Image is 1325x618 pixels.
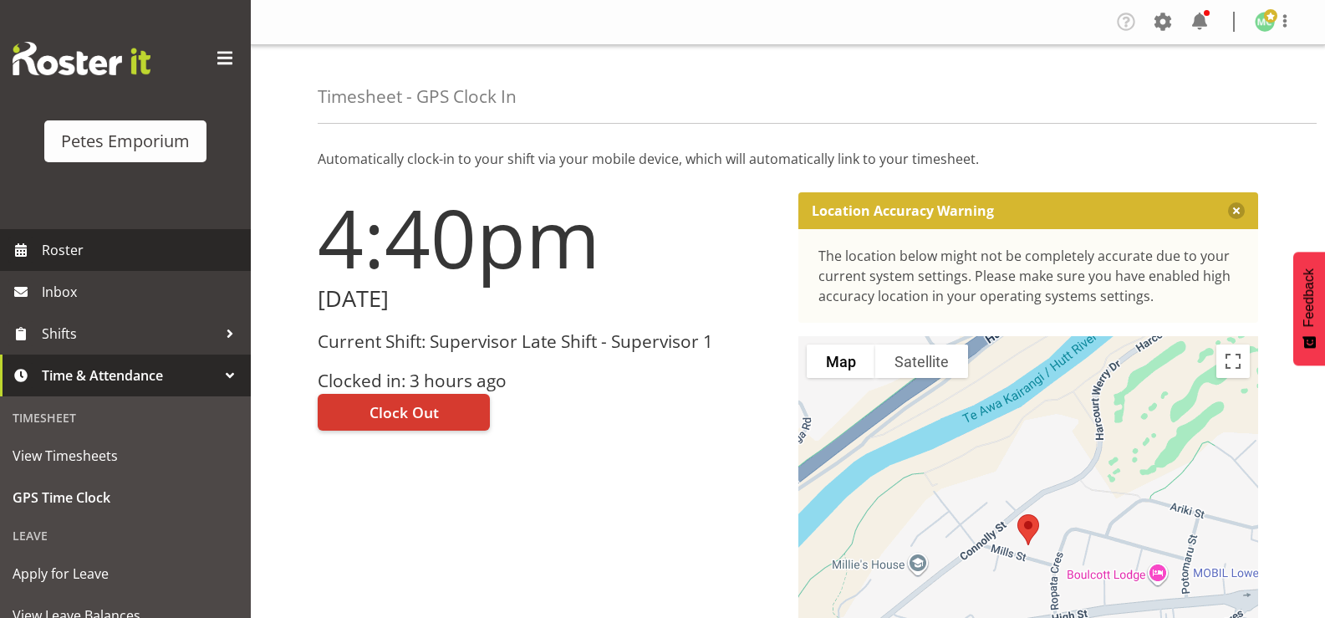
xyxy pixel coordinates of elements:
[42,321,217,346] span: Shifts
[4,518,247,553] div: Leave
[1255,12,1275,32] img: melissa-cowen2635.jpg
[318,371,778,391] h3: Clocked in: 3 hours ago
[1302,268,1317,327] span: Feedback
[1293,252,1325,365] button: Feedback - Show survey
[13,485,238,510] span: GPS Time Clock
[1228,202,1245,219] button: Close message
[318,286,778,312] h2: [DATE]
[318,394,490,431] button: Clock Out
[318,332,778,351] h3: Current Shift: Supervisor Late Shift - Supervisor 1
[875,345,968,378] button: Show satellite imagery
[4,401,247,435] div: Timesheet
[42,279,242,304] span: Inbox
[818,246,1239,306] div: The location below might not be completely accurate due to your current system settings. Please m...
[61,129,190,154] div: Petes Emporium
[318,87,517,106] h4: Timesheet - GPS Clock In
[807,345,875,378] button: Show street map
[42,363,217,388] span: Time & Attendance
[13,561,238,586] span: Apply for Leave
[13,42,150,75] img: Rosterit website logo
[42,237,242,263] span: Roster
[318,149,1258,169] p: Automatically clock-in to your shift via your mobile device, which will automatically link to you...
[4,553,247,595] a: Apply for Leave
[1216,345,1250,378] button: Toggle fullscreen view
[369,401,439,423] span: Clock Out
[318,192,778,283] h1: 4:40pm
[4,435,247,477] a: View Timesheets
[13,443,238,468] span: View Timesheets
[4,477,247,518] a: GPS Time Clock
[812,202,994,219] p: Location Accuracy Warning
